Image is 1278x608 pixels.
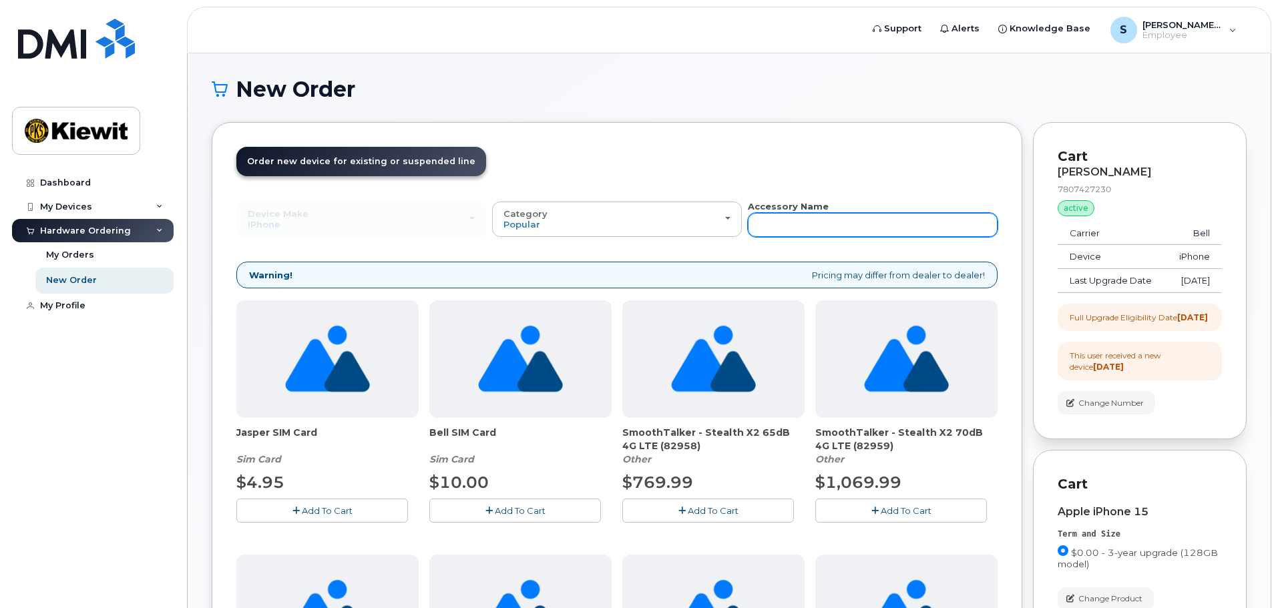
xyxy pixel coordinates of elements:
[1093,362,1124,372] strong: [DATE]
[236,453,281,465] em: Sim Card
[1058,391,1155,414] button: Change Number
[285,300,370,418] img: no_image_found-2caef05468ed5679b831cfe6fc140e25e0c280774317ffc20a367ab7fd17291e.png
[815,473,901,492] span: $1,069.99
[622,453,651,465] em: Other
[1070,312,1208,323] div: Full Upgrade Eligibility Date
[1078,593,1142,605] span: Change Product
[1070,350,1210,372] div: This user received a new device
[1220,550,1268,598] iframe: Messenger Launcher
[1058,269,1166,293] td: Last Upgrade Date
[429,426,612,466] div: Bell SIM Card
[748,201,829,212] strong: Accessory Name
[622,499,794,522] button: Add To Cart
[236,426,419,452] span: Jasper SIM Card
[478,300,563,418] img: no_image_found-2caef05468ed5679b831cfe6fc140e25e0c280774317ffc20a367ab7fd17291e.png
[1078,397,1144,409] span: Change Number
[1058,475,1222,494] p: Cart
[429,499,601,522] button: Add To Cart
[503,208,548,219] span: Category
[1058,545,1068,556] input: $0.00 - 3-year upgrade (128GB model)
[236,473,284,492] span: $4.95
[815,453,844,465] em: Other
[495,505,546,516] span: Add To Cart
[1166,245,1222,269] td: iPhone
[1177,312,1208,322] strong: [DATE]
[622,473,693,492] span: $769.99
[671,300,756,418] img: no_image_found-2caef05468ed5679b831cfe6fc140e25e0c280774317ffc20a367ab7fd17291e.png
[815,426,998,466] div: SmoothTalker - Stealth X2 70dB 4G LTE (82959)
[212,77,1247,101] h1: New Order
[1058,184,1222,195] div: 7807427230
[247,156,475,166] span: Order new device for existing or suspended line
[1058,222,1166,246] td: Carrier
[881,505,931,516] span: Add To Cart
[1058,547,1218,569] span: $0.00 - 3-year upgrade (128GB model)
[1058,200,1094,216] div: active
[236,262,998,289] div: Pricing may differ from dealer to dealer!
[1058,245,1166,269] td: Device
[815,426,998,452] span: SmoothTalker - Stealth X2 70dB 4G LTE (82959)
[236,499,408,522] button: Add To Cart
[1166,269,1222,293] td: [DATE]
[492,202,742,236] button: Category Popular
[1058,147,1222,166] p: Cart
[1058,166,1222,178] div: [PERSON_NAME]
[503,219,540,230] span: Popular
[1058,506,1222,518] div: Apple iPhone 15
[1058,529,1222,540] div: Term and Size
[622,426,805,466] div: SmoothTalker - Stealth X2 65dB 4G LTE (82958)
[1166,222,1222,246] td: Bell
[622,426,805,452] span: SmoothTalker - Stealth X2 65dB 4G LTE (82958)
[236,426,419,466] div: Jasper SIM Card
[429,426,612,452] span: Bell SIM Card
[864,300,949,418] img: no_image_found-2caef05468ed5679b831cfe6fc140e25e0c280774317ffc20a367ab7fd17291e.png
[429,473,489,492] span: $10.00
[688,505,738,516] span: Add To Cart
[429,453,474,465] em: Sim Card
[815,499,987,522] button: Add To Cart
[249,269,292,282] strong: Warning!
[302,505,353,516] span: Add To Cart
